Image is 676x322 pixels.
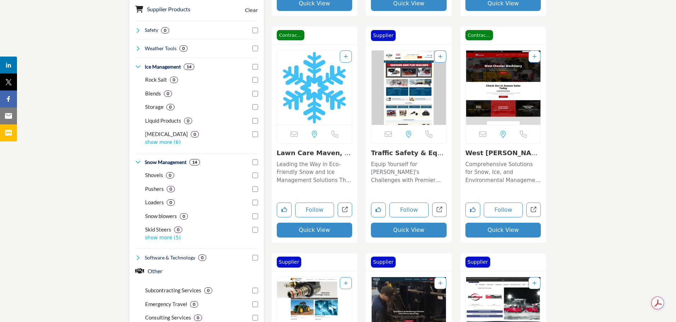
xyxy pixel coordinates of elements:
[252,118,258,124] input: Select Liquid Products checkbox
[484,203,523,217] button: Follow
[465,30,493,41] span: Contractor
[338,203,352,217] a: Open lawn-care-maven-llc in new tab
[371,203,386,217] button: Like listing
[145,234,258,241] p: show more (5)
[465,203,480,217] button: Like listing
[373,32,394,39] p: Supplier
[194,315,202,321] div: 0 Results For Consulting Services
[145,117,181,125] p: Liquid Products: A variety of liquid deicers designed for efficient application and enhanced ice ...
[169,105,172,110] b: 0
[432,203,447,217] a: Open traffic-safety-equipment-coplow-parts-direct in new tab
[277,149,353,157] h3: Lawn Care Maven, LLC
[145,286,201,294] p: Subcontracting Services: Subcontracting Services
[182,46,185,51] b: 0
[252,131,258,137] input: Select Magnesium Chloride checkbox
[252,288,258,293] input: Select Subcontracting Services checkbox
[183,214,185,219] b: 0
[277,51,352,125] img: Lawn Care Maven, LLC
[164,90,172,97] div: 0 Results For Blends
[465,223,541,238] button: Quick View
[145,139,258,146] p: show more (6)
[532,54,537,59] a: Add To List
[252,172,258,178] input: Select Shovels checkbox
[204,287,212,294] div: 0 Results For Subcontracting Services
[252,77,258,83] input: Select Rock Salt checkbox
[145,130,188,138] p: Magnesium Chloride: Environmentally friendly deicing solutions that work in low temperatures.
[145,89,161,98] p: Blends: Custom salt and chemical blends for effective and balanced ice melting performance.
[170,187,172,192] b: 0
[184,64,194,70] div: 14 Results For Ice Management
[252,64,258,70] input: Select Ice Management checkbox
[145,226,171,234] p: Skid Steers: Versatile skid steers for snow removal with various attachment options.
[252,315,258,321] input: Select Consulting Services checkbox
[371,51,446,125] a: Open Listing in new tab
[164,28,166,33] b: 0
[389,203,429,217] button: Follow
[145,159,187,166] h4: Snow Management: Snow management involves the removal, relocation, and mitigation of snow accumul...
[192,160,197,165] b: 14
[173,77,175,82] b: 0
[145,103,164,111] p: Storage: Secure storage solutions for salt, deicing liquids, and winter equipment.
[277,223,353,238] button: Quick View
[252,104,258,110] input: Select Storage checkbox
[466,51,541,125] a: Open Listing in new tab
[252,159,258,165] input: Select Snow Management checkbox
[145,27,158,34] h4: Safety: Safety refers to the measures, practices, and protocols implemented to protect individual...
[147,5,190,13] button: Supplier Products
[197,315,199,320] b: 0
[371,51,446,125] img: Traffic Safety & Equipment Co./Plow Parts Direct
[184,118,192,124] div: 0 Results For Liquid Products
[295,203,334,217] button: Follow
[371,223,447,238] button: Quick View
[344,280,348,286] a: Add To List
[252,186,258,192] input: Select Pushers checkbox
[187,118,189,123] b: 0
[344,54,348,59] a: Add To List
[145,198,164,206] p: Loaders: Large equipment for heavy snow removal and relocation in commercial and industrial areas.
[191,131,199,137] div: 0 Results For Magnesium Chloride
[277,30,304,41] span: Contractor
[166,172,174,178] div: 0 Results For Shovels
[252,28,258,33] input: Select Safety checkbox
[465,160,541,185] p: Comprehensive Solutions for Snow, Ice, and Environmental Management Challenges Specializing in sn...
[189,159,200,165] div: 14 Results For Snow Management
[465,159,541,185] a: Comprehensive Solutions for Snow, Ice, and Environmental Management Challenges Specializing in sn...
[145,76,167,84] p: Rock Salt: Bulk and bagged rock salt options for melting ice and improving traction.
[170,77,178,83] div: 0 Results For Rock Salt
[252,301,258,307] input: Select Emergency Travel checkbox
[245,7,258,14] buton: Clear
[166,104,174,110] div: 0 Results For Storage
[277,203,292,217] button: Like listing
[161,27,169,34] div: 0 Results For Safety
[277,149,351,164] a: Lawn Care Maven, LLC...
[277,160,353,185] p: Leading the Way in Eco-Friendly Snow and Ice Management Solutions This innovative company is a le...
[179,45,188,52] div: 0 Results For Weather Tools
[252,200,258,205] input: Select Loaders checkbox
[371,159,447,185] a: Equip Yourself for [PERSON_NAME]'s Challenges with Premier Snow and Ice Management Solutions! The...
[180,213,188,219] div: 0 Results For Snow blowers
[169,173,171,178] b: 0
[167,91,169,96] b: 0
[145,254,195,261] h4: Software & Technology: Software & Technology encompasses the development, implementation, and use...
[145,185,164,193] p: Pushers: Snow pushers designed for fast, efficient removal of heavy snow on large surfaces.
[148,267,162,275] h3: Other
[252,227,258,233] input: Select Skid Steers checkbox
[438,280,442,286] a: Add To List
[371,160,447,185] p: Equip Yourself for [PERSON_NAME]'s Challenges with Premier Snow and Ice Management Solutions! The...
[187,64,191,69] b: 14
[145,212,177,220] p: Snow blowers: Highpowered snow blowers for clearing driveways, sidewalks, and pathways.
[201,255,204,260] b: 0
[190,301,198,308] div: 0 Results For Emergency Travel
[145,314,191,322] p: Consulting Services: Consulting Services
[194,132,196,137] b: 0
[145,171,163,179] p: Shovels: Essential hand tools for manual snow removal in small or tight spaces.
[145,63,181,70] h4: Ice Management: Ice management involves the control, removal, and prevention of ice accumulation ...
[468,258,488,266] p: Supplier
[526,203,541,217] a: Open west-chester-machinery-supply-co-inc in new tab
[438,54,442,59] a: Add To List
[174,227,182,233] div: 0 Results For Skid Steers
[198,254,206,261] div: 0 Results For Software & Technology
[465,149,538,164] a: West [PERSON_NAME] Machine...
[277,51,352,125] a: Open Listing in new tab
